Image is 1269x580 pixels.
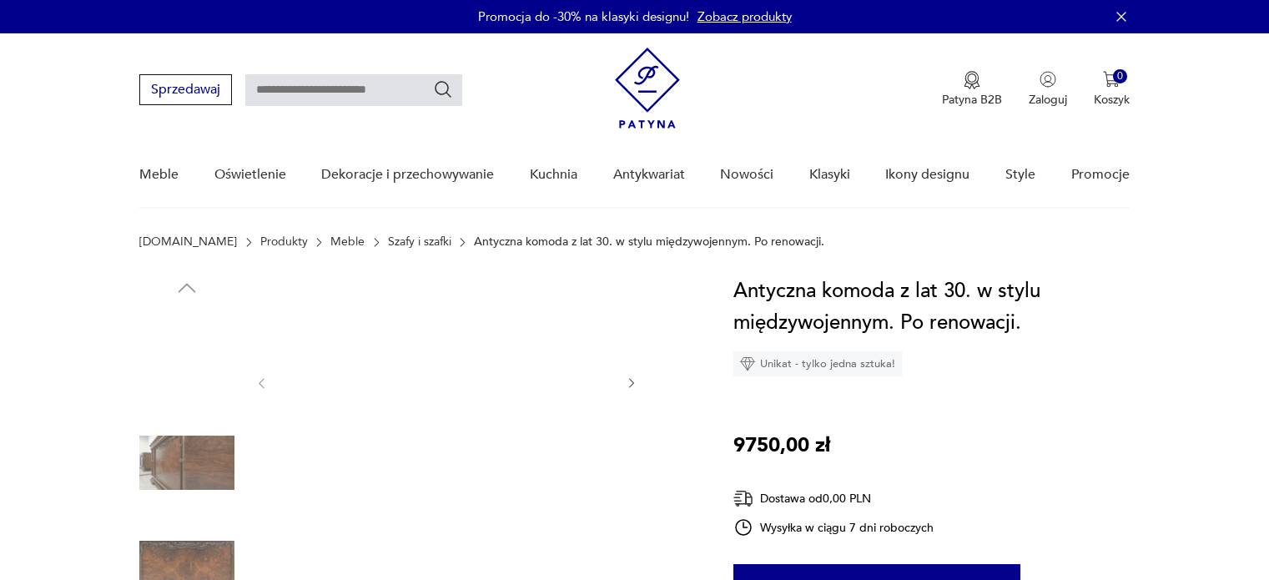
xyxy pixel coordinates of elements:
[260,235,308,249] a: Produkty
[433,79,453,99] button: Szukaj
[1094,71,1130,108] button: 0Koszyk
[474,235,824,249] p: Antyczna komoda z lat 30. w stylu międzywojennym. Po renowacji.
[964,71,980,89] img: Ikona medalu
[214,143,286,207] a: Oświetlenie
[733,488,753,509] img: Ikona dostawy
[1094,92,1130,108] p: Koszyk
[285,275,607,488] img: Zdjęcie produktu Antyczna komoda z lat 30. w stylu międzywojennym. Po renowacji.
[1029,71,1067,108] button: Zaloguj
[942,71,1002,108] button: Patyna B2B
[885,143,969,207] a: Ikony designu
[1071,143,1130,207] a: Promocje
[733,517,934,537] div: Wysyłka w ciągu 7 dni roboczych
[478,8,689,25] p: Promocja do -30% na klasyki designu!
[1029,92,1067,108] p: Zaloguj
[321,143,494,207] a: Dekoracje i przechowywanie
[139,309,234,404] img: Zdjęcie produktu Antyczna komoda z lat 30. w stylu międzywojennym. Po renowacji.
[942,92,1002,108] p: Patyna B2B
[733,275,1130,339] h1: Antyczna komoda z lat 30. w stylu międzywojennym. Po renowacji.
[330,235,365,249] a: Meble
[1113,69,1127,83] div: 0
[615,48,680,129] img: Patyna - sklep z meblami i dekoracjami vintage
[388,235,451,249] a: Szafy i szafki
[733,488,934,509] div: Dostawa od 0,00 PLN
[740,356,755,371] img: Ikona diamentu
[139,235,237,249] a: [DOMAIN_NAME]
[809,143,850,207] a: Klasyki
[942,71,1002,108] a: Ikona medaluPatyna B2B
[1103,71,1120,88] img: Ikona koszyka
[1040,71,1056,88] img: Ikonka użytkownika
[697,8,792,25] a: Zobacz produkty
[1005,143,1035,207] a: Style
[613,143,685,207] a: Antykwariat
[530,143,577,207] a: Kuchnia
[733,430,830,461] p: 9750,00 zł
[139,74,232,105] button: Sprzedawaj
[733,351,902,376] div: Unikat - tylko jedna sztuka!
[139,143,179,207] a: Meble
[139,416,234,511] img: Zdjęcie produktu Antyczna komoda z lat 30. w stylu międzywojennym. Po renowacji.
[139,85,232,97] a: Sprzedawaj
[720,143,773,207] a: Nowości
